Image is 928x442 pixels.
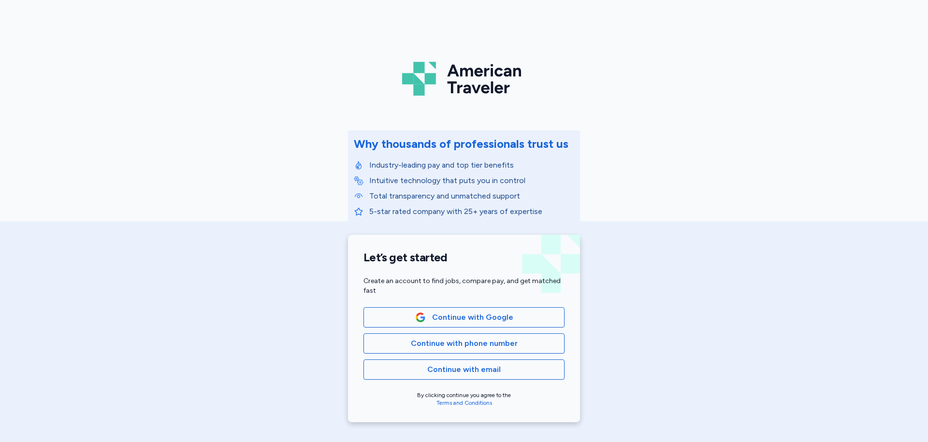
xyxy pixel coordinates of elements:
[369,175,574,186] p: Intuitive technology that puts you in control
[432,312,513,323] span: Continue with Google
[402,58,526,100] img: Logo
[369,206,574,217] p: 5-star rated company with 25+ years of expertise
[427,364,501,375] span: Continue with email
[436,399,492,406] a: Terms and Conditions
[363,250,565,265] h1: Let’s get started
[354,136,568,152] div: Why thousands of professionals trust us
[369,190,574,202] p: Total transparency and unmatched support
[369,159,574,171] p: Industry-leading pay and top tier benefits
[363,333,565,354] button: Continue with phone number
[411,338,518,349] span: Continue with phone number
[363,307,565,328] button: Google LogoContinue with Google
[363,276,565,296] div: Create an account to find jobs, compare pay, and get matched fast
[415,312,426,323] img: Google Logo
[363,391,565,407] div: By clicking continue you agree to the
[363,359,565,380] button: Continue with email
